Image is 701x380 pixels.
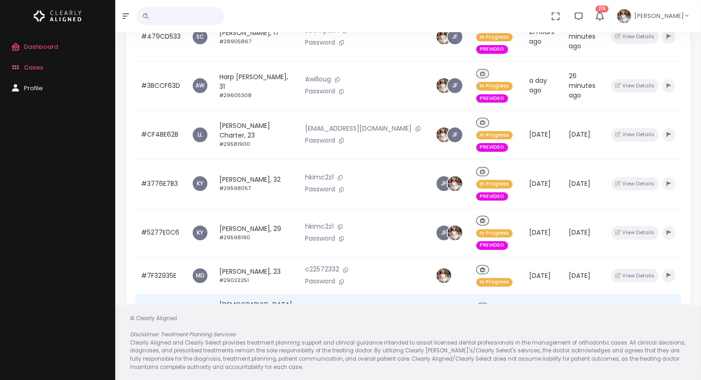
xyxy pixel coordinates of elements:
[214,61,300,110] td: Harp [PERSON_NAME], 31
[135,159,186,208] td: #3776E7B3
[529,271,551,280] span: [DATE]
[121,315,695,371] div: © Clearly Aligned Clearly Aligned and Clearly Select provides treatment planning support and clin...
[529,228,551,237] span: [DATE]
[529,27,554,46] span: 21 hours ago
[219,140,250,148] small: #29581900
[135,294,186,333] td: #3F7DCFC7
[214,294,300,333] td: [DEMOGRAPHIC_DATA][PERSON_NAME], 61
[24,42,58,51] span: Dashboard
[476,131,512,140] span: In Progress
[135,208,186,258] td: #5277E0C6
[305,222,424,232] p: hkimc2z1
[193,78,207,93] a: AW
[529,179,551,188] span: [DATE]
[219,38,251,45] small: #28905867
[305,136,424,146] p: Password
[448,78,462,93] a: JF
[611,177,659,190] button: View Details
[569,271,590,280] span: [DATE]
[616,8,632,24] img: Header Avatar
[24,63,43,72] span: Cases
[193,268,207,283] a: MD
[305,302,424,312] p: eyuaca2a
[448,29,462,44] a: JF
[476,229,512,238] span: In Progress
[214,257,300,294] td: [PERSON_NAME], 23
[193,176,207,191] a: KY
[219,276,249,284] small: #29022251
[305,276,424,287] p: Password
[569,228,590,237] span: [DATE]
[24,84,43,92] span: Profile
[305,75,424,85] p: Awilloug
[476,45,508,54] span: PREVIDEO
[135,110,186,160] td: #CF4BE62B
[219,92,252,99] small: #29605308
[193,127,207,142] a: LL
[436,225,451,240] a: JF
[529,76,547,95] span: a day ago
[476,82,512,91] span: In Progress
[448,127,462,142] a: JF
[135,61,186,110] td: #3BCCF63D
[569,71,595,100] span: 26 minutes ago
[611,226,659,239] button: View Details
[569,179,590,188] span: [DATE]
[219,184,251,192] small: #29598057
[305,38,424,48] p: Password
[595,6,608,12] span: 216
[611,269,659,282] button: View Details
[634,12,684,21] span: [PERSON_NAME]
[476,241,508,250] span: PREVIDEO
[214,159,300,208] td: [PERSON_NAME], 32
[305,234,424,244] p: Password
[214,110,300,160] td: [PERSON_NAME] Charter, 23
[193,225,207,240] a: KY
[305,265,424,275] p: c22572332
[436,176,451,191] a: JF
[569,130,590,139] span: [DATE]
[130,331,236,338] em: Disclaimer: Treatment Planning Services
[569,22,595,51] span: 26 minutes ago
[135,257,186,294] td: #7F32935E
[476,278,512,287] span: In Progress
[611,128,659,141] button: View Details
[611,79,659,92] button: View Details
[193,29,207,44] a: SC
[611,30,659,43] button: View Details
[305,173,424,183] p: hkimc2z1
[214,208,300,258] td: [PERSON_NAME], 29
[135,12,186,62] td: #479CD533
[476,143,508,152] span: PREVIDEO
[476,94,508,103] span: PREVIDEO
[219,234,250,241] small: #29598190
[305,184,424,195] p: Password
[476,180,512,189] span: In Progress
[305,124,424,134] p: [EMAIL_ADDRESS][DOMAIN_NAME]
[476,33,512,42] span: In Progress
[476,192,508,201] span: PREVIDEO
[305,86,424,97] p: Password
[34,6,82,26] img: Logo Horizontal
[214,12,300,62] td: [PERSON_NAME], 17
[529,130,551,139] span: [DATE]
